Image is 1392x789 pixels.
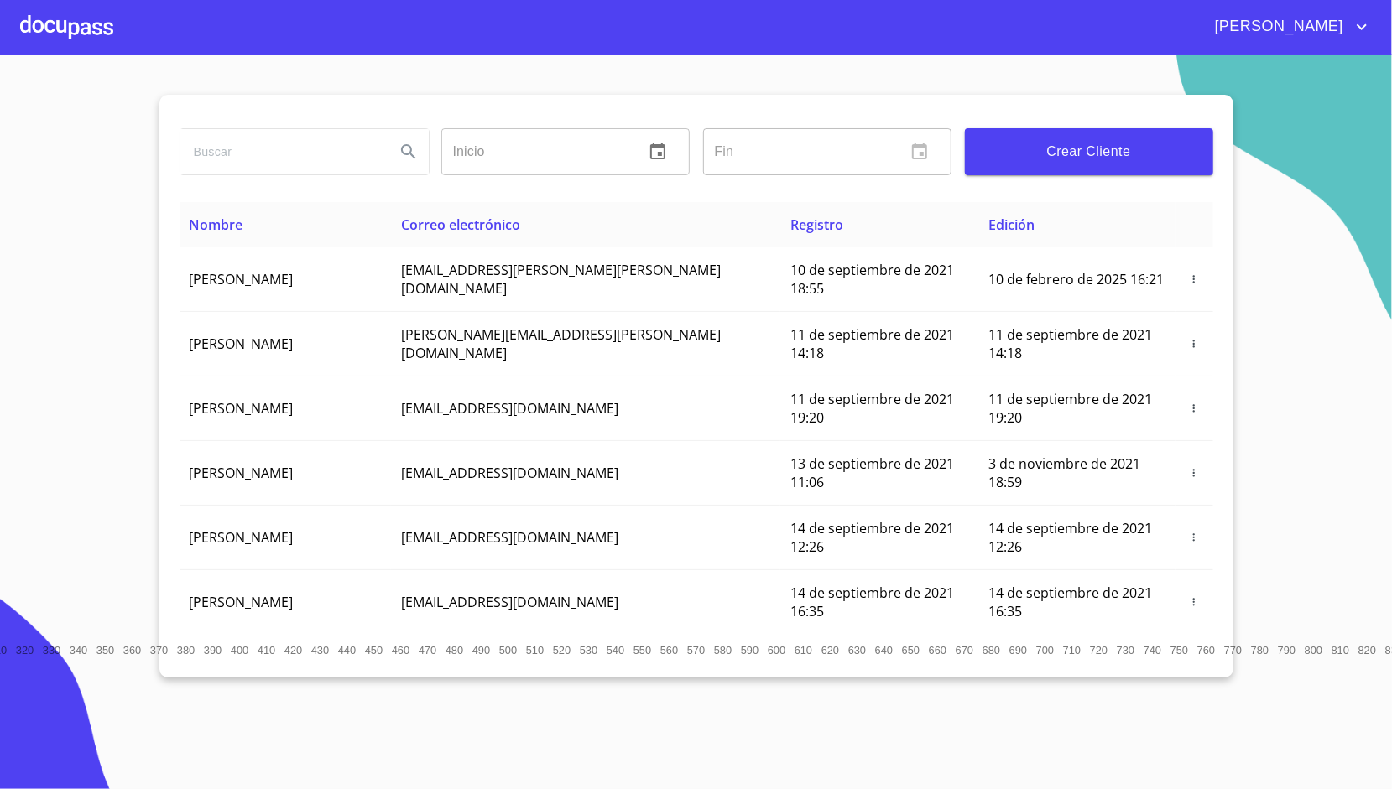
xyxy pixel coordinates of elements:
span: 820 [1358,644,1376,657]
span: Edición [988,215,1035,234]
span: 570 [687,644,705,657]
button: 620 [817,637,844,664]
button: 520 [549,637,576,664]
span: [EMAIL_ADDRESS][PERSON_NAME][PERSON_NAME][DOMAIN_NAME] [401,261,721,298]
span: 330 [43,644,60,657]
button: 710 [1059,637,1086,664]
span: [EMAIL_ADDRESS][DOMAIN_NAME] [401,464,618,482]
button: 820 [1354,637,1381,664]
button: 490 [468,637,495,664]
span: 14 de septiembre de 2021 16:35 [790,584,954,620]
span: 510 [526,644,544,657]
span: 400 [231,644,248,657]
span: 700 [1036,644,1054,657]
button: 700 [1032,637,1059,664]
span: 660 [929,644,946,657]
span: 340 [70,644,87,657]
button: 550 [629,637,656,664]
span: 380 [177,644,195,657]
button: 670 [951,637,978,664]
span: 670 [956,644,973,657]
button: 640 [871,637,898,664]
button: 600 [764,637,790,664]
span: [PERSON_NAME] [190,528,294,547]
input: search [180,129,382,174]
span: 14 de septiembre de 2021 12:26 [790,519,954,556]
span: 460 [392,644,409,657]
span: 10 de septiembre de 2021 18:55 [790,261,954,298]
span: 770 [1224,644,1242,657]
span: 620 [821,644,839,657]
span: 11 de septiembre de 2021 14:18 [790,325,954,362]
button: 580 [710,637,737,664]
button: 500 [495,637,522,664]
span: 580 [714,644,732,657]
span: 680 [983,644,1000,657]
button: 800 [1301,637,1327,664]
span: 14 de septiembre de 2021 16:35 [988,584,1152,620]
button: 450 [361,637,388,664]
span: [PERSON_NAME] [1202,13,1352,40]
span: 760 [1197,644,1215,657]
span: 750 [1170,644,1188,657]
button: 740 [1139,637,1166,664]
button: 340 [65,637,92,664]
button: 460 [388,637,414,664]
span: 360 [123,644,141,657]
span: 530 [580,644,597,657]
button: 610 [790,637,817,664]
button: 720 [1086,637,1113,664]
span: 11 de septiembre de 2021 19:20 [790,390,954,427]
button: 330 [39,637,65,664]
span: [PERSON_NAME] [190,270,294,288]
button: 410 [253,637,280,664]
button: 510 [522,637,549,664]
span: 650 [902,644,920,657]
button: 810 [1327,637,1354,664]
span: Correo electrónico [401,215,520,234]
button: 370 [146,637,173,664]
button: 420 [280,637,307,664]
span: 810 [1332,644,1349,657]
span: [PERSON_NAME] [190,464,294,482]
span: 600 [768,644,785,657]
span: 13 de septiembre de 2021 11:06 [790,454,954,491]
span: 470 [419,644,436,657]
button: 660 [925,637,951,664]
span: 610 [795,644,812,657]
button: 560 [656,637,683,664]
span: 780 [1251,644,1269,657]
span: [EMAIL_ADDRESS][DOMAIN_NAME] [401,399,618,418]
button: 380 [173,637,200,664]
button: Crear Cliente [965,128,1213,175]
button: account of current user [1202,13,1372,40]
span: [PERSON_NAME] [190,399,294,418]
span: 350 [96,644,114,657]
span: [PERSON_NAME] [190,593,294,611]
span: Nombre [190,215,243,234]
button: 770 [1220,637,1247,664]
button: 480 [441,637,468,664]
span: 520 [553,644,571,657]
span: 710 [1063,644,1081,657]
span: 420 [284,644,302,657]
button: 360 [119,637,146,664]
button: 760 [1193,637,1220,664]
button: 320 [12,637,39,664]
button: 590 [737,637,764,664]
span: 540 [607,644,624,657]
span: [EMAIL_ADDRESS][DOMAIN_NAME] [401,528,618,547]
button: 350 [92,637,119,664]
span: 14 de septiembre de 2021 12:26 [988,519,1152,556]
span: 11 de septiembre de 2021 14:18 [988,325,1152,362]
button: 430 [307,637,334,664]
button: 780 [1247,637,1274,664]
button: 440 [334,637,361,664]
button: 650 [898,637,925,664]
span: [PERSON_NAME] [190,335,294,353]
span: [EMAIL_ADDRESS][DOMAIN_NAME] [401,593,618,611]
button: 400 [227,637,253,664]
span: 370 [150,644,168,657]
span: [PERSON_NAME][EMAIL_ADDRESS][PERSON_NAME][DOMAIN_NAME] [401,325,721,362]
span: 10 de febrero de 2025 16:21 [988,270,1164,288]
